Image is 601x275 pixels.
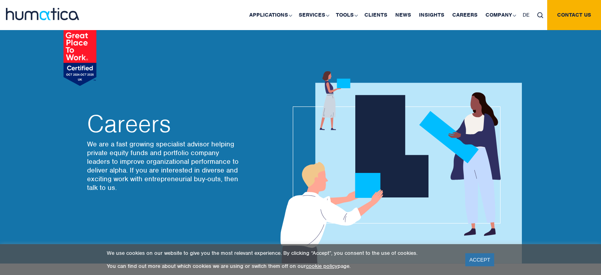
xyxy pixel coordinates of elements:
[107,263,455,269] p: You can find out more about which cookies we are using or switch them off on our page.
[465,253,494,266] a: ACCEPT
[87,140,241,192] p: We are a fast growing specialist advisor helping private equity funds and portfolio company leade...
[523,11,529,18] span: DE
[273,71,522,264] img: about_banner1
[537,12,543,18] img: search_icon
[306,263,337,269] a: cookie policy
[6,8,79,20] img: logo
[87,112,241,136] h2: Careers
[107,250,455,256] p: We use cookies on our website to give you the most relevant experience. By clicking “Accept”, you...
